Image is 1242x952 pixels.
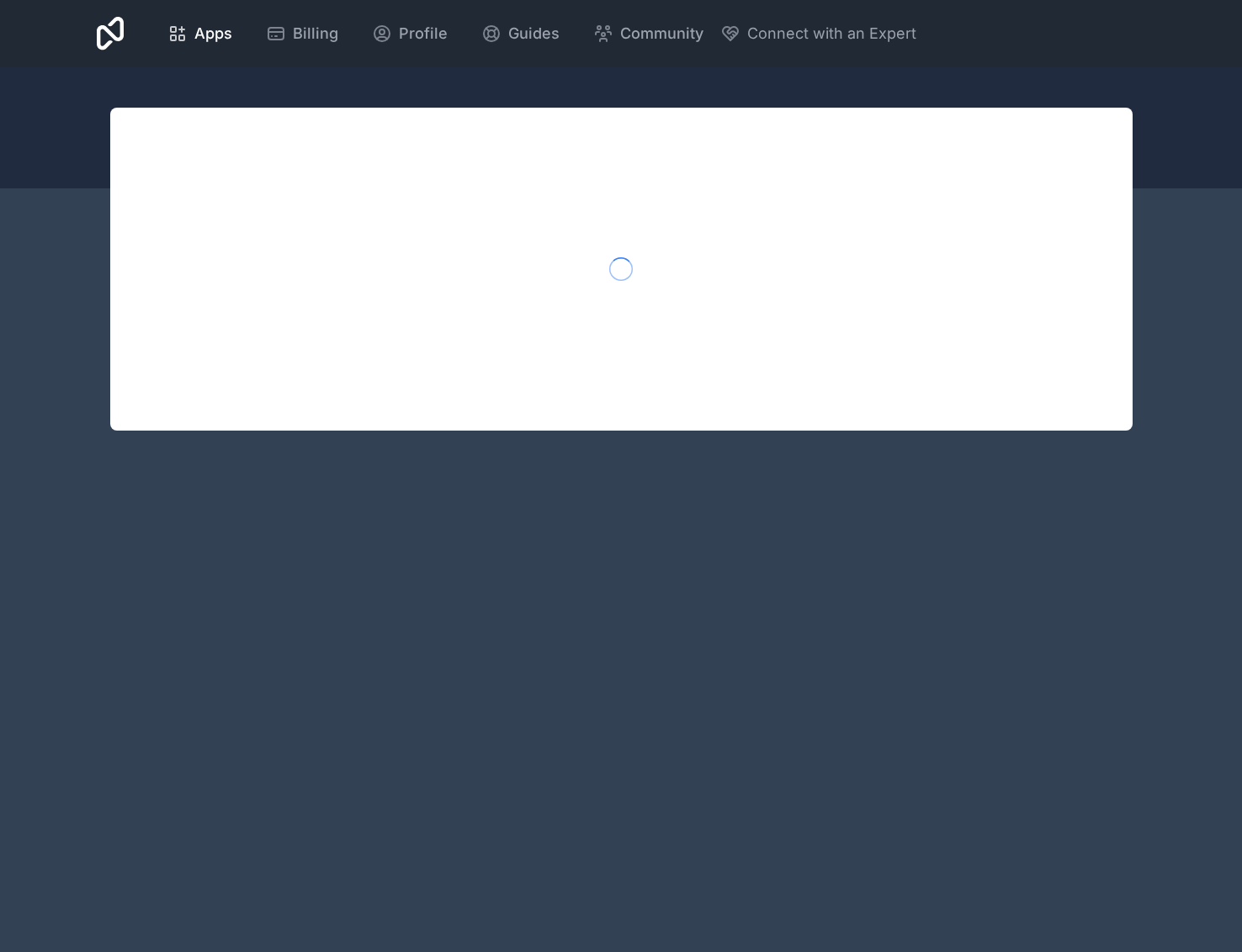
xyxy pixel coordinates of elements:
[194,22,232,45] span: Apps
[399,22,448,45] span: Profile
[154,15,246,52] a: Apps
[252,15,352,52] a: Billing
[468,15,573,52] a: Guides
[293,22,338,45] span: Billing
[720,22,916,45] button: Connect with an Expert
[580,15,717,52] a: Community
[508,22,560,45] span: Guides
[747,22,916,45] span: Connect with an Expert
[620,22,703,45] span: Community
[358,15,461,52] a: Profile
